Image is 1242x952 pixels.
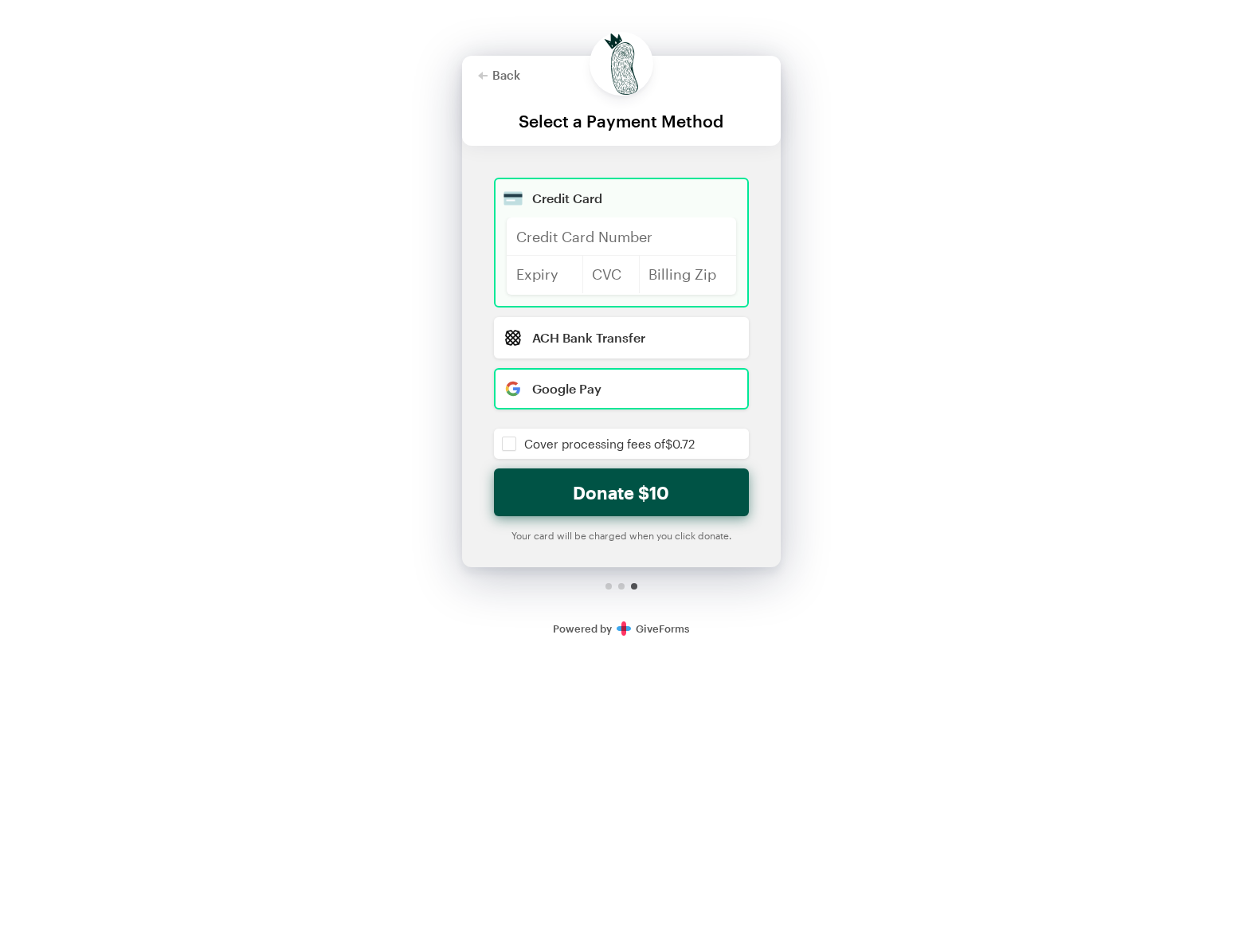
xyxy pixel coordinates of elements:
[648,269,727,288] iframe: Secure postal code input frame
[532,192,736,205] div: Credit Card
[478,69,520,81] button: Back
[478,112,765,130] div: Select a Payment Method
[516,269,574,288] iframe: Secure expiration date input frame
[494,468,749,516] button: Donate $10
[494,529,749,542] div: Your card will be charged when you click donate.
[553,622,689,635] a: Secure DonationsPowered byGiveForms
[592,269,630,288] iframe: Secure CVC input frame
[516,232,727,251] iframe: Secure card number input frame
